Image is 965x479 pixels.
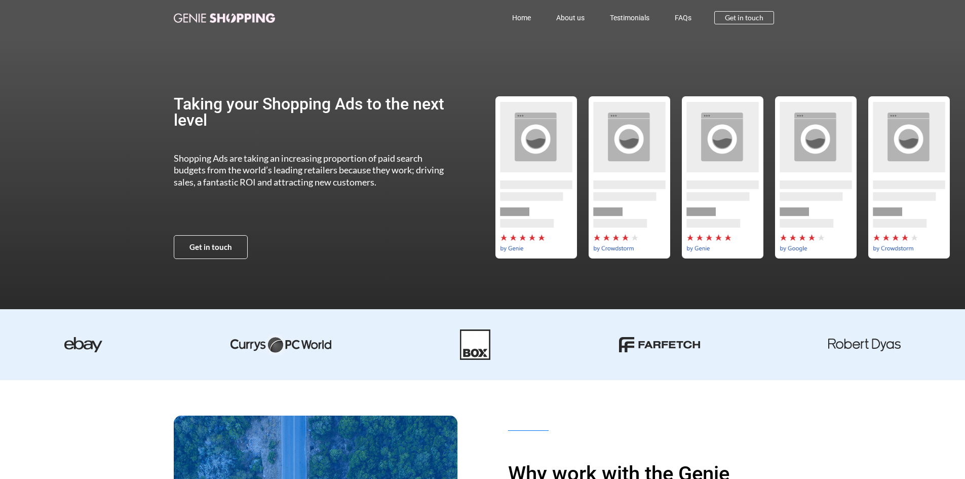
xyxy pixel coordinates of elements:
a: Testimonials [597,6,662,29]
div: 3 / 5 [676,96,769,259]
div: 1 / 5 [489,96,583,259]
h2: Taking your Shopping Ads to the next level [174,96,454,128]
div: by-genie [676,96,769,259]
a: Home [499,6,544,29]
div: by-crowdstorm [583,96,676,259]
a: Get in touch [714,11,774,24]
span: Shopping Ads are taking an increasing proportion of paid search budgets from the world’s leading ... [174,153,444,188]
div: by-crowdstorm [862,96,955,259]
img: Box-01 [460,329,490,360]
nav: Menu [320,6,705,29]
img: robert dyas [828,339,901,351]
span: Get in touch [725,14,763,21]
div: 4 / 5 [769,96,862,259]
a: FAQs [662,6,704,29]
img: farfetch-01 [619,337,700,352]
span: Get in touch [189,243,232,251]
a: Get in touch [174,235,248,259]
img: genie-shopping-logo [174,13,275,23]
div: Slides [489,96,955,259]
div: by-google [769,96,862,259]
a: About us [544,6,597,29]
div: by-genie [489,96,583,259]
div: 5 / 5 [862,96,955,259]
img: ebay-dark [64,337,102,352]
div: 2 / 5 [583,96,676,259]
